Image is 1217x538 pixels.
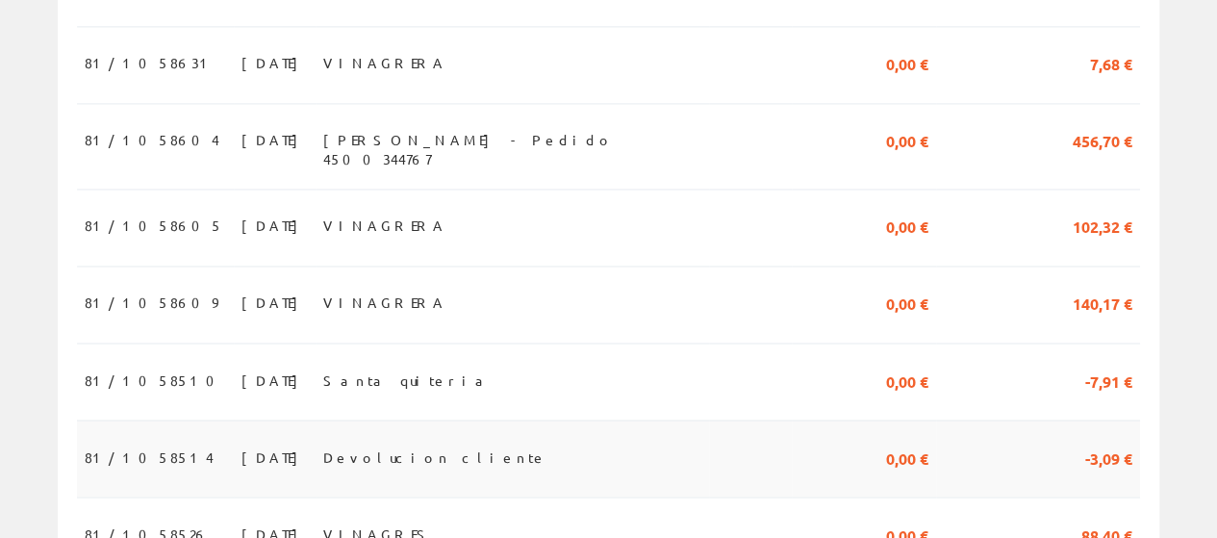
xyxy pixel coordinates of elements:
span: VINAGRERA [323,46,446,79]
span: 0,00 € [886,440,928,473]
span: [DATE] [241,46,308,79]
span: 456,70 € [1073,123,1132,156]
span: [DATE] [241,209,308,242]
span: 102,32 € [1073,209,1132,242]
span: 0,00 € [886,209,928,242]
span: Devolucion cliente [323,440,547,473]
span: -3,09 € [1085,440,1132,473]
span: 0,00 € [886,46,928,79]
span: 0,00 € [886,123,928,156]
span: 81/1058609 [85,286,217,319]
span: 81/1058604 [85,123,219,156]
span: -7,91 € [1085,363,1132,396]
span: 140,17 € [1073,286,1132,319]
span: [DATE] [241,440,308,473]
span: [DATE] [241,363,308,396]
span: [DATE] [241,123,308,156]
span: 0,00 € [886,286,928,319]
span: [PERSON_NAME] - Pedido 4500344767 [323,123,701,156]
span: [DATE] [241,286,308,319]
span: 81/1058510 [85,363,226,396]
span: 81/1058631 [85,46,216,79]
span: 7,68 € [1090,46,1132,79]
span: 81/1058605 [85,209,223,242]
span: VINAGRERA [323,286,446,319]
span: 81/1058514 [85,440,214,473]
span: VINAGRERA [323,209,446,242]
span: 0,00 € [886,363,928,396]
span: Santa quiteria [323,363,491,396]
